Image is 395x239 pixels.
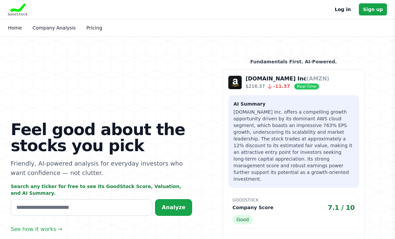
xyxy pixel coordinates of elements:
p: GoodStock [233,197,355,203]
span: 7.1 / 10 [328,203,355,212]
h1: Feel good about the stocks you pick [11,121,192,154]
a: See how it works → [11,225,62,233]
p: $216.37 [246,83,329,90]
a: Home [8,25,22,31]
p: Fundamentals First. AI-Powered. [223,58,365,65]
p: Friendly, AI-powered analysis for everyday investors who want confidence — not clutter. [11,159,192,178]
span: Good [233,215,253,224]
span: -11.37 [265,83,290,89]
p: [DOMAIN_NAME] Inc [246,75,329,83]
img: Company Logo [228,76,242,89]
span: Real-Time [294,83,319,89]
p: [DOMAIN_NAME] Inc. offers a compelling growth opportunity driven by its dominant AWS cloud segmen... [234,109,354,182]
p: Company Score [233,204,273,211]
a: Log in [335,5,351,13]
span: (AMZN) [307,75,329,82]
img: Goodstock Logo [8,3,27,15]
button: Analyze [155,199,192,216]
a: Pricing [86,25,102,31]
span: Analyze [162,204,185,211]
a: Sign up [359,3,387,15]
p: Search any ticker for free to see its GoodStock Score, Valuation, and AI Summary. [11,183,192,196]
h3: AI Summary [234,101,354,107]
a: Company Analysis [32,25,76,31]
